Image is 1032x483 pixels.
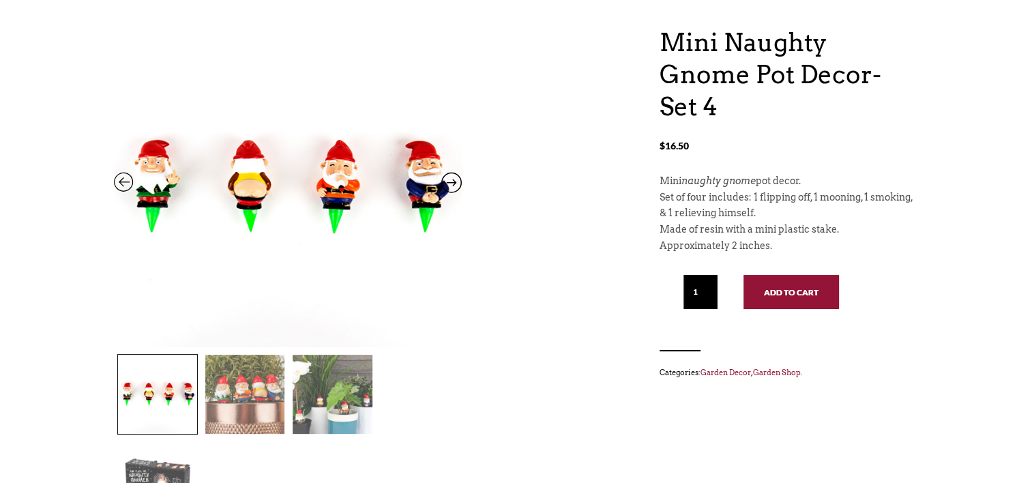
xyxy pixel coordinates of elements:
[660,173,919,190] p: Mini pot decor.
[660,238,919,254] p: Approximately 2 inches.
[681,175,756,186] em: naughty gnome
[660,222,919,238] p: Made of resin with a mini plastic stake.
[753,368,801,377] a: Garden Shop
[660,365,919,380] span: Categories: , .
[660,140,665,151] span: $
[683,275,718,309] input: Qty
[701,368,751,377] a: Garden Decor
[660,27,919,122] h1: Mini Naughty Gnome Pot Decor- Set 4
[660,140,689,151] bdi: 16.50
[743,275,839,309] button: Add to cart
[660,190,919,222] p: Set of four includes: 1 flipping off, 1 mooning, 1 smoking, & 1 relieving himself.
